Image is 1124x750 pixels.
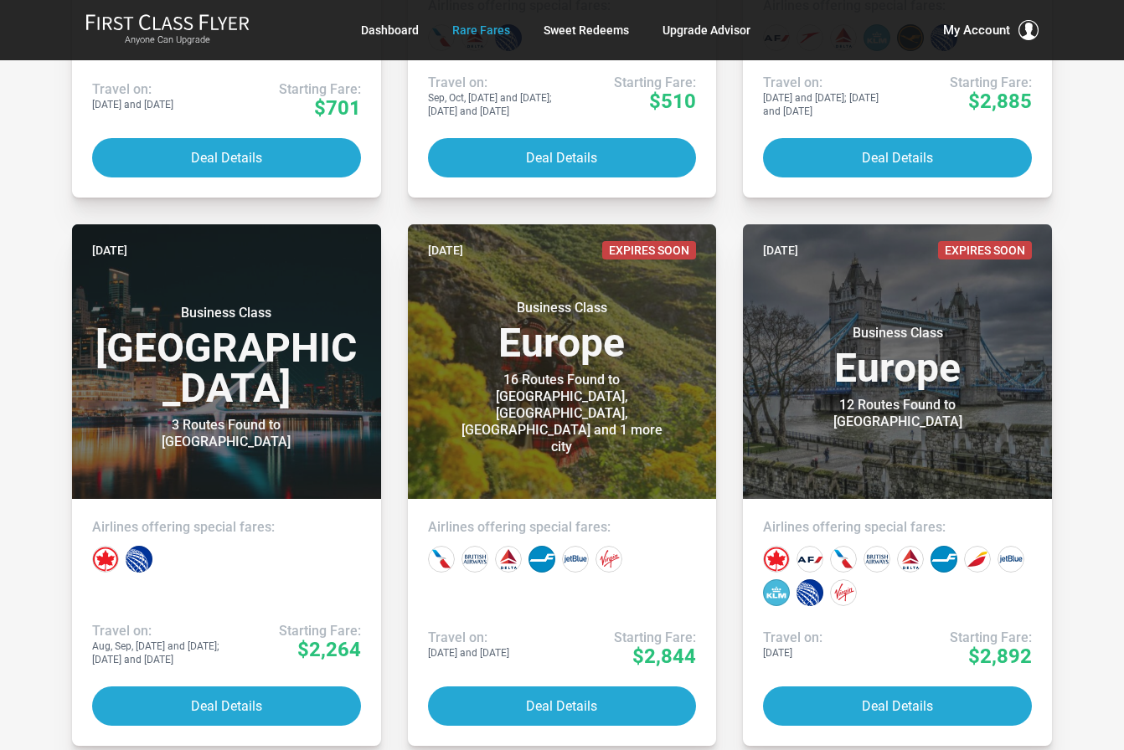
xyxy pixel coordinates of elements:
a: Sweet Redeems [544,15,629,45]
button: My Account [943,20,1039,40]
div: JetBlue [998,546,1024,573]
div: United [126,546,152,573]
button: Deal Details [92,686,361,726]
a: Upgrade Advisor [663,15,750,45]
div: Virgin Atlantic [596,546,622,573]
div: 3 Routes Found to [GEOGRAPHIC_DATA] [121,417,331,450]
a: First Class FlyerAnyone Can Upgrade [85,13,250,47]
time: [DATE] [428,241,463,259]
a: Rare Fares [452,15,510,45]
div: Virgin Atlantic [830,579,857,606]
div: Delta Airlines [495,546,522,573]
span: My Account [943,20,1010,40]
div: Delta Airlines [897,546,924,573]
h4: Airlines offering special fares: [428,519,697,536]
div: 12 Routes Found to [GEOGRAPHIC_DATA] [793,397,1003,430]
div: Air Canada [763,546,790,573]
a: [DATE]Business Class[GEOGRAPHIC_DATA]3 Routes Found to [GEOGRAPHIC_DATA]Airlines offering special... [72,224,381,746]
h4: Airlines offering special fares: [92,519,361,536]
time: [DATE] [92,241,127,259]
div: British Airways [461,546,488,573]
small: Business Class [121,305,331,321]
div: American Airlines [830,546,857,573]
div: United [797,579,823,606]
span: Expires Soon [602,241,696,259]
h4: Airlines offering special fares: [763,519,1032,536]
a: [DATE]Expires SoonBusiness ClassEurope12 Routes Found to [GEOGRAPHIC_DATA]Airlines offering speci... [743,224,1052,746]
div: Air France [797,546,823,573]
div: Finnair [931,546,957,573]
div: Air Canada [92,546,119,573]
a: Dashboard [361,15,419,45]
time: [DATE] [763,241,798,259]
h3: Europe [428,300,697,363]
div: KLM [763,579,790,606]
button: Deal Details [428,686,697,726]
a: [DATE]Expires SoonBusiness ClassEurope16 Routes Found to [GEOGRAPHIC_DATA], [GEOGRAPHIC_DATA], [G... [408,224,717,746]
span: Expires Soon [938,241,1032,259]
div: Finnair [528,546,555,573]
button: Deal Details [92,138,361,177]
div: American Airlines [428,546,455,573]
h3: [GEOGRAPHIC_DATA] [92,305,361,408]
div: British Airways [864,546,890,573]
div: Iberia [964,546,991,573]
button: Deal Details [763,138,1032,177]
button: Deal Details [428,138,697,177]
div: JetBlue [562,546,589,573]
small: Anyone Can Upgrade [85,34,250,46]
img: First Class Flyer [85,13,250,31]
small: Business Class [457,300,667,316]
div: 16 Routes Found to [GEOGRAPHIC_DATA], [GEOGRAPHIC_DATA], [GEOGRAPHIC_DATA] and 1 more city [457,372,667,455]
h3: Europe [763,325,1032,388]
button: Deal Details [763,686,1032,726]
small: Business Class [793,325,1003,342]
